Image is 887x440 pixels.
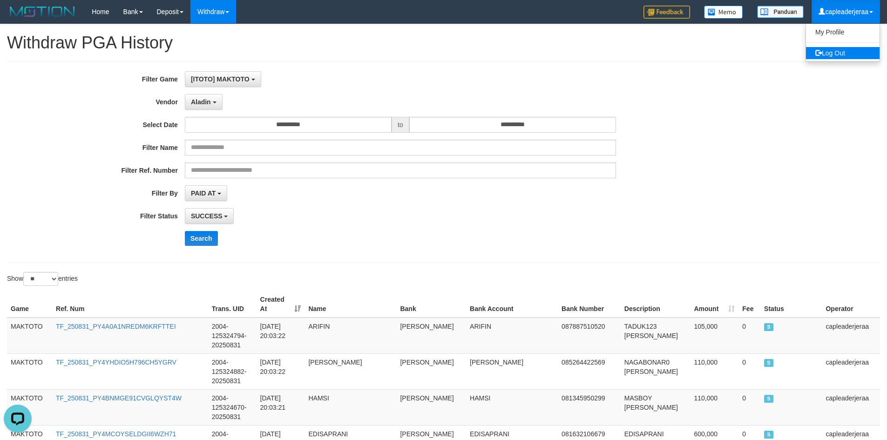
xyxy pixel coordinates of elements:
td: 0 [738,353,760,389]
td: 2004-125324794-20250831 [208,318,257,354]
td: [DATE] 20:03:22 [257,353,305,389]
a: My Profile [806,26,880,38]
a: TF_250831_PY4MCOYSELDGII6WZH71 [56,430,176,438]
td: 085264422569 [558,353,621,389]
button: Aladin [185,94,223,110]
button: Open LiveChat chat widget [4,4,32,32]
td: [PERSON_NAME] [396,318,466,354]
th: Game [7,291,52,318]
span: PAID AT [191,190,216,197]
button: [ITOTO] MAKTOTO [185,71,261,87]
th: Fee [738,291,760,318]
td: [PERSON_NAME] [466,353,558,389]
td: 081345950299 [558,389,621,425]
span: SUCCESS [764,323,773,331]
h1: Withdraw PGA History [7,34,880,52]
td: TADUK123 [PERSON_NAME] [621,318,691,354]
a: TF_250831_PY4BNMGE91CVGLQYST4W [56,394,182,402]
th: Bank Number [558,291,621,318]
a: TF_250831_PY4YHDIO5H796CH5YGRV [56,359,176,366]
td: MASBOY [PERSON_NAME] [621,389,691,425]
th: Created At: activate to sort column ascending [257,291,305,318]
th: Name [305,291,396,318]
span: [ITOTO] MAKTOTO [191,75,250,83]
span: SUCCESS [764,431,773,439]
th: Operator [822,291,880,318]
button: Search [185,231,218,246]
td: capleaderjeraa [822,318,880,354]
td: MAKTOTO [7,353,52,389]
select: Showentries [23,272,58,286]
td: ARIFIN [305,318,396,354]
td: capleaderjeraa [822,389,880,425]
td: 087887510520 [558,318,621,354]
td: HAMSI [466,389,558,425]
td: 110,000 [690,389,738,425]
td: [PERSON_NAME] [305,353,396,389]
td: HAMSI [305,389,396,425]
span: SUCCESS [764,395,773,403]
td: capleaderjeraa [822,353,880,389]
img: panduan.png [757,6,804,18]
span: SUCCESS [764,359,773,367]
th: Trans. UID [208,291,257,318]
th: Bank Account [466,291,558,318]
td: [DATE] 20:03:21 [257,389,305,425]
td: MAKTOTO [7,318,52,354]
a: Log Out [806,47,880,59]
td: [DATE] 20:03:22 [257,318,305,354]
td: 2004-125324670-20250831 [208,389,257,425]
span: SUCCESS [191,212,223,220]
th: Description [621,291,691,318]
td: MAKTOTO [7,389,52,425]
img: MOTION_logo.png [7,5,78,19]
button: PAID AT [185,185,227,201]
span: Aladin [191,98,211,106]
th: Bank [396,291,466,318]
span: to [392,117,409,133]
td: 0 [738,389,760,425]
img: Button%20Memo.svg [704,6,743,19]
th: Ref. Num [52,291,208,318]
th: Amount: activate to sort column ascending [690,291,738,318]
td: NAGABONAR0 [PERSON_NAME] [621,353,691,389]
td: ARIFIN [466,318,558,354]
label: Show entries [7,272,78,286]
a: TF_250831_PY4A0A1NREDM6KRFTTEI [56,323,176,330]
td: [PERSON_NAME] [396,353,466,389]
th: Status [760,291,822,318]
button: SUCCESS [185,208,234,224]
td: [PERSON_NAME] [396,389,466,425]
td: 105,000 [690,318,738,354]
td: 0 [738,318,760,354]
td: 2004-125324882-20250831 [208,353,257,389]
img: Feedback.jpg [643,6,690,19]
td: 110,000 [690,353,738,389]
